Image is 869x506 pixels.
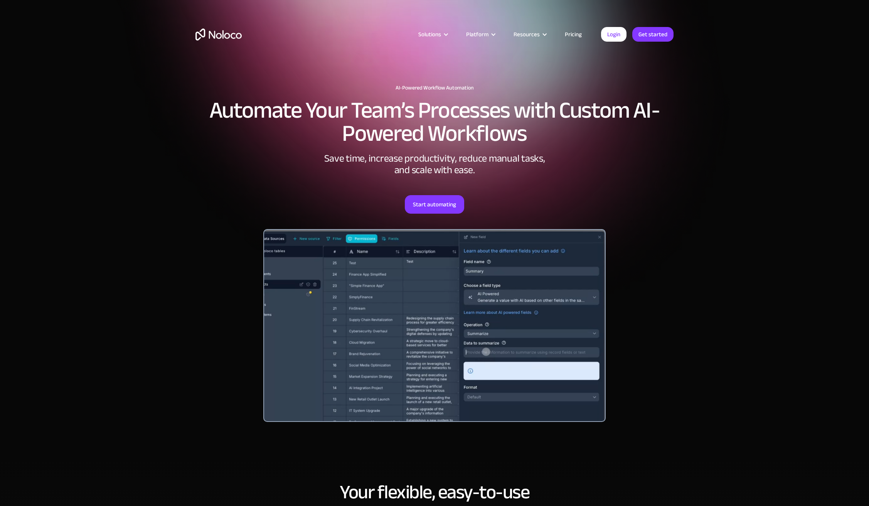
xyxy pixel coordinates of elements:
a: home [195,29,242,40]
div: Platform [466,29,488,39]
div: Save time, increase productivity, reduce manual tasks, and scale with ease. [319,153,550,176]
h2: Automate Your Team’s Processes with Custom AI-Powered Workflows [195,99,674,145]
div: Solutions [409,29,456,39]
h1: AI-Powered Workflow Automation [195,85,674,91]
div: Platform [456,29,504,39]
a: Login [601,27,626,42]
a: Pricing [555,29,591,39]
div: Solutions [418,29,441,39]
a: Get started [632,27,674,42]
div: Resources [504,29,555,39]
a: Start automating [405,195,464,214]
div: Resources [514,29,540,39]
